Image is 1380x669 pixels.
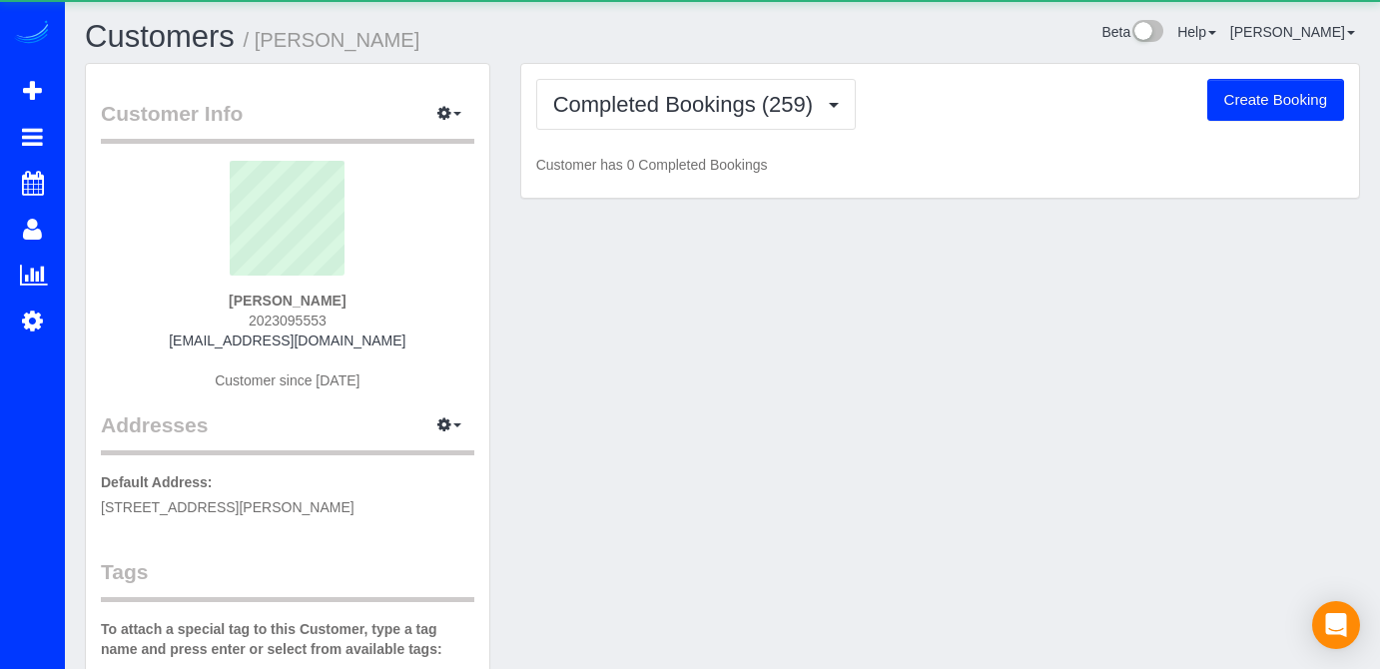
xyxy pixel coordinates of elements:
a: Customers [85,19,235,54]
label: To attach a special tag to this Customer, type a tag name and press enter or select from availabl... [101,619,474,659]
label: Default Address: [101,472,213,492]
span: 2023095553 [249,313,327,329]
img: New interface [1130,20,1163,46]
a: Help [1177,24,1216,40]
span: Customer since [DATE] [215,372,359,388]
a: [PERSON_NAME] [1230,24,1355,40]
span: Completed Bookings (259) [553,92,823,117]
img: Automaid Logo [12,20,52,48]
small: / [PERSON_NAME] [244,29,420,51]
legend: Tags [101,557,474,602]
p: Customer has 0 Completed Bookings [536,155,1344,175]
span: [STREET_ADDRESS][PERSON_NAME] [101,499,354,515]
div: Open Intercom Messenger [1312,601,1360,649]
button: Create Booking [1207,79,1344,121]
strong: [PERSON_NAME] [229,293,345,309]
button: Completed Bookings (259) [536,79,857,130]
legend: Customer Info [101,99,474,144]
a: [EMAIL_ADDRESS][DOMAIN_NAME] [169,333,405,348]
a: Beta [1101,24,1163,40]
